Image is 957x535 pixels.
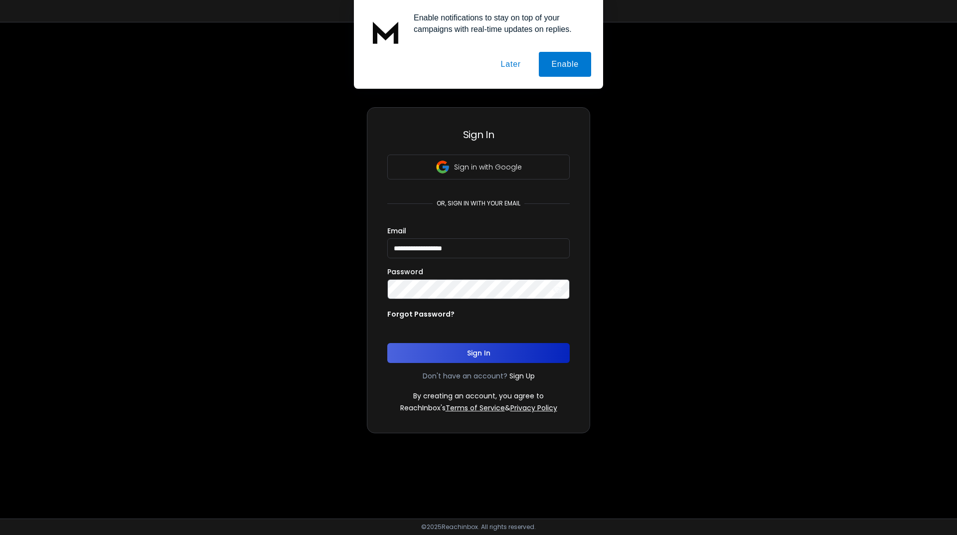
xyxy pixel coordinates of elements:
div: Enable notifications to stay on top of your campaigns with real-time updates on replies. [406,12,591,35]
p: Sign in with Google [454,162,522,172]
label: Email [387,227,406,234]
p: Don't have an account? [423,371,507,381]
p: ReachInbox's & [400,403,557,413]
button: Sign In [387,343,570,363]
img: notification icon [366,12,406,52]
button: Later [488,52,533,77]
p: Forgot Password? [387,309,455,319]
a: Privacy Policy [510,403,557,413]
label: Password [387,268,423,275]
a: Sign Up [509,371,535,381]
button: Sign in with Google [387,155,570,179]
p: © 2025 Reachinbox. All rights reserved. [421,523,536,531]
p: or, sign in with your email [433,199,524,207]
h3: Sign In [387,128,570,142]
button: Enable [539,52,591,77]
a: Terms of Service [446,403,505,413]
p: By creating an account, you agree to [413,391,544,401]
